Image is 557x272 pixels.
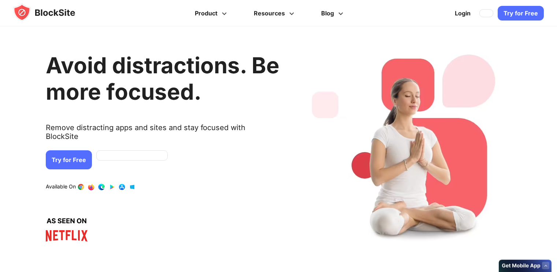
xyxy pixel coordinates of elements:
[46,52,279,105] h1: Avoid distractions. Be more focused.
[13,4,89,21] img: blocksite-icon.5d769676.svg
[46,123,279,147] text: Remove distracting apps and sites and stay focused with BlockSite
[46,183,76,191] text: Available On
[46,150,92,169] a: Try for Free
[498,6,544,21] a: Try for Free
[450,4,475,22] a: Login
